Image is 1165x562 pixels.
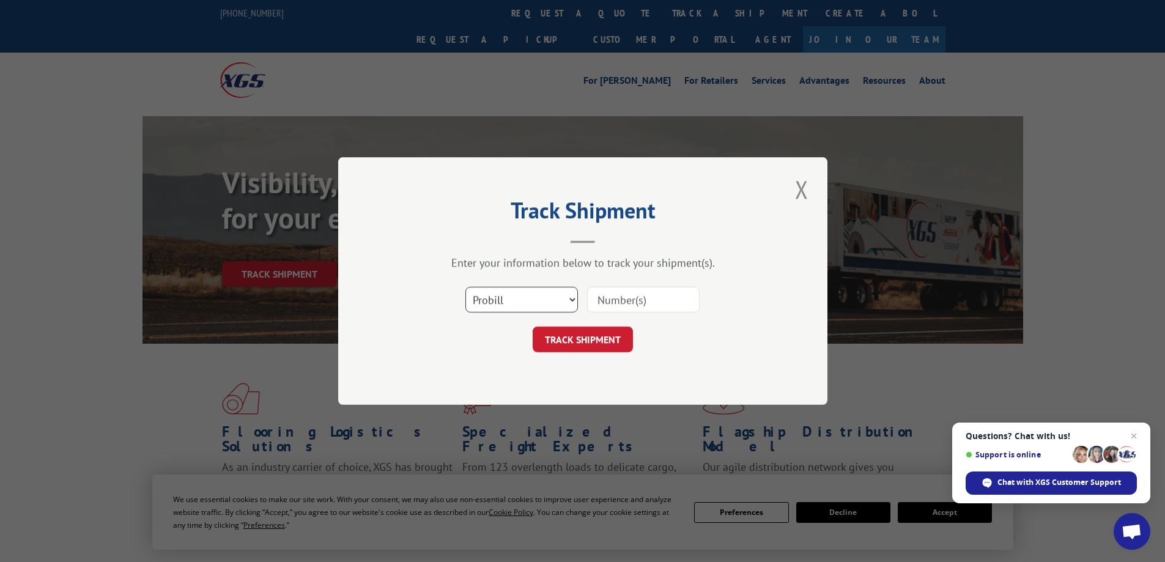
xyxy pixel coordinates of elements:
[399,202,766,225] h2: Track Shipment
[997,477,1121,488] span: Chat with XGS Customer Support
[587,287,700,312] input: Number(s)
[966,450,1068,459] span: Support is online
[791,172,812,206] button: Close modal
[966,431,1137,441] span: Questions? Chat with us!
[1114,513,1150,550] a: Open chat
[399,256,766,270] div: Enter your information below to track your shipment(s).
[533,327,633,352] button: TRACK SHIPMENT
[966,471,1137,495] span: Chat with XGS Customer Support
